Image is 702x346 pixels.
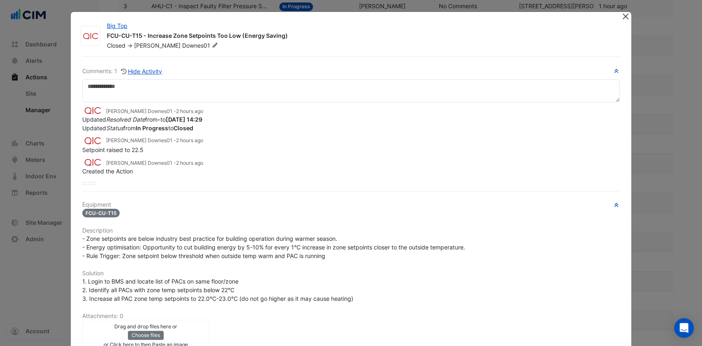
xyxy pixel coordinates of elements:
span: Setpoint raised to 22.5 [82,146,144,153]
span: Updated from to [82,116,202,123]
span: 1. Login to BMS and locate list of PACs on same floor/zone 2. Identify all PACs with zone temp se... [82,278,353,302]
small: [PERSON_NAME] Downes01 - [106,159,203,167]
strong: - [158,116,160,123]
h6: Attachments: 0 [82,313,620,320]
img: QIC [82,136,103,145]
button: Close [621,12,630,21]
button: Choose files [128,331,164,340]
span: Downes01 [182,42,220,50]
span: 2025-08-25 14:28:26 [176,160,203,166]
img: QIC [81,32,100,40]
small: [PERSON_NAME] Downes01 - [106,108,203,115]
span: FCU-CU-T15 [82,209,120,217]
strong: Closed [174,125,193,131]
h6: Equipment [82,201,620,208]
span: Updated from to [82,125,193,131]
strong: In Progress [136,125,168,131]
img: QIC [82,158,103,167]
span: -> [127,42,132,49]
span: - Zone setpoints are below industry best practice for building operation during warmer season. - ... [82,235,465,259]
strong: 2025-08-25 14:29:07 [166,116,202,123]
div: FCU-CU-T15 - Increase Zone Setpoints Too Low (Energy Saving) [107,32,612,42]
img: QIC [82,106,103,115]
button: Hide Activity [120,67,163,76]
span: 2025-08-25 14:29:07 [176,108,203,114]
div: Open Intercom Messenger [674,318,694,338]
small: Drag and drop files here or [114,323,177,330]
small: [PERSON_NAME] Downes01 - [106,137,203,144]
span: [PERSON_NAME] [134,42,181,49]
em: Status [106,125,123,131]
span: 2025-08-25 14:29:06 [176,137,203,143]
h6: Description [82,227,620,234]
div: Comments: 1 [82,67,163,76]
em: Resolved Date [106,116,145,123]
h6: Solution [82,270,620,277]
span: Closed [107,42,125,49]
span: Created the Action [82,168,133,175]
a: Big Top [107,22,127,29]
